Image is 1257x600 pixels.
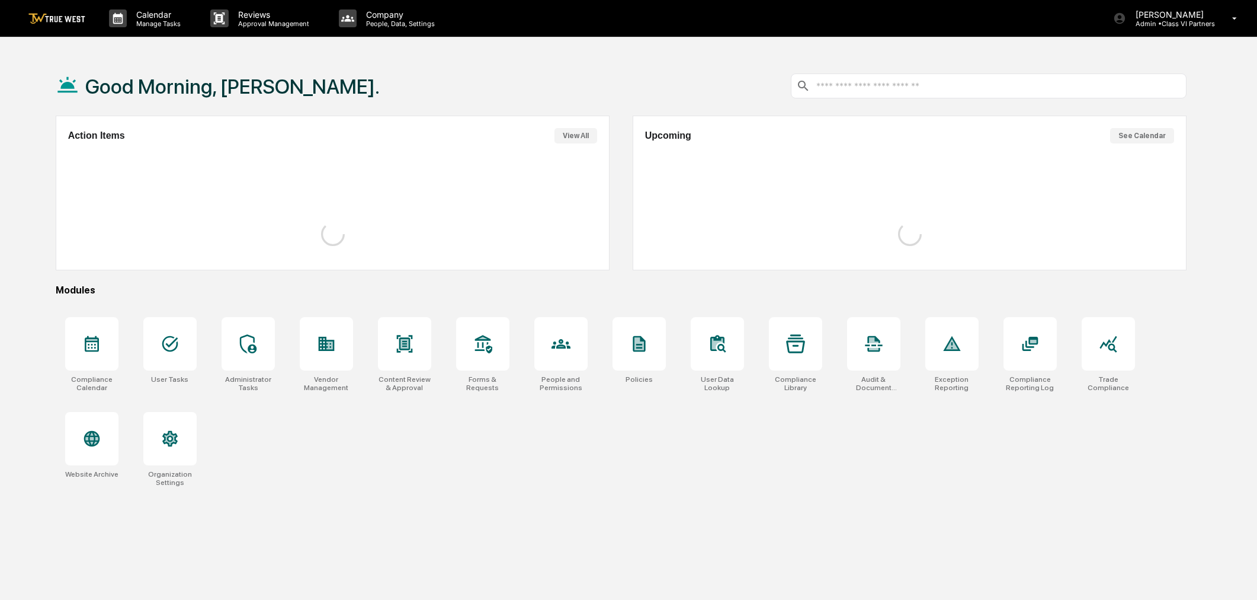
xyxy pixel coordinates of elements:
div: User Tasks [151,375,188,384]
div: Compliance Library [769,375,822,392]
div: Audit & Document Logs [847,375,900,392]
p: People, Data, Settings [357,20,441,28]
h2: Upcoming [645,130,691,141]
p: Company [357,9,441,20]
div: Exception Reporting [925,375,979,392]
img: logo [28,13,85,24]
p: Reviews [229,9,315,20]
div: People and Permissions [534,375,588,392]
div: Vendor Management [300,375,353,392]
button: See Calendar [1110,128,1174,143]
div: Compliance Calendar [65,375,118,392]
div: Content Review & Approval [378,375,431,392]
p: Calendar [127,9,187,20]
p: [PERSON_NAME] [1126,9,1215,20]
p: Approval Management [229,20,315,28]
div: Compliance Reporting Log [1003,375,1057,392]
div: Website Archive [65,470,118,478]
div: Administrator Tasks [222,375,275,392]
div: User Data Lookup [691,375,744,392]
div: Policies [626,375,653,384]
p: Manage Tasks [127,20,187,28]
h1: Good Morning, [PERSON_NAME]. [85,75,380,98]
div: Trade Compliance [1082,375,1135,392]
h2: Action Items [68,130,125,141]
div: Organization Settings [143,470,197,487]
p: Admin • Class VI Partners [1126,20,1215,28]
div: Forms & Requests [456,375,509,392]
button: View All [554,128,597,143]
div: Modules [56,285,1187,296]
